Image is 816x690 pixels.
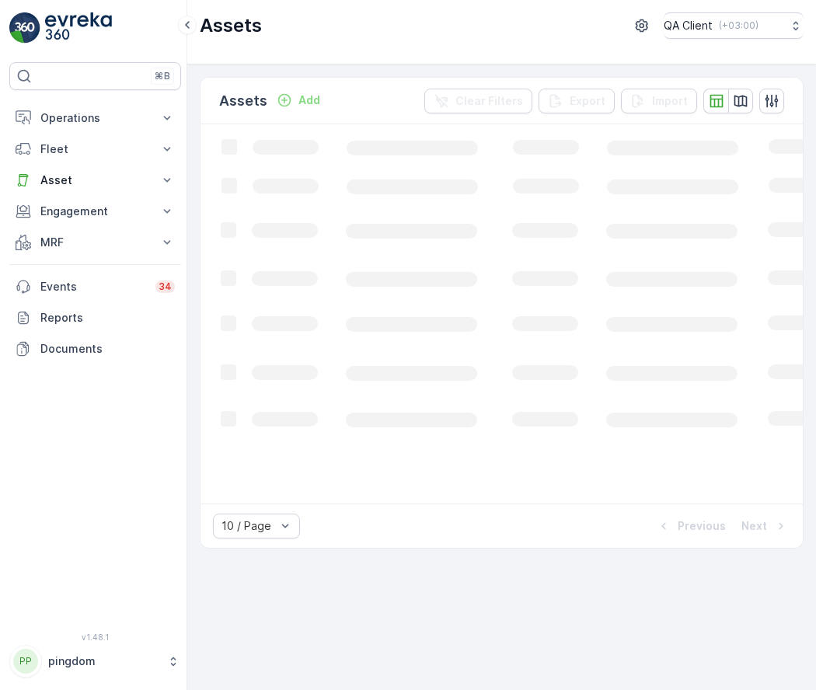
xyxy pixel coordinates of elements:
[9,302,181,333] a: Reports
[9,227,181,258] button: MRF
[9,632,181,642] span: v 1.48.1
[40,235,150,250] p: MRF
[9,333,181,364] a: Documents
[298,92,320,108] p: Add
[654,517,727,535] button: Previous
[9,645,181,678] button: PPpingdom
[621,89,697,113] button: Import
[664,12,804,39] button: QA Client(+03:00)
[9,196,181,227] button: Engagement
[9,134,181,165] button: Fleet
[652,93,688,109] p: Import
[424,89,532,113] button: Clear Filters
[40,172,150,188] p: Asset
[48,653,159,669] p: pingdom
[200,13,262,38] p: Assets
[9,12,40,44] img: logo
[40,279,146,294] p: Events
[539,89,615,113] button: Export
[570,93,605,109] p: Export
[741,518,767,534] p: Next
[678,518,726,534] p: Previous
[719,19,758,32] p: ( +03:00 )
[13,649,38,674] div: PP
[9,165,181,196] button: Asset
[40,310,175,326] p: Reports
[219,90,267,112] p: Assets
[159,281,172,293] p: 34
[455,93,523,109] p: Clear Filters
[664,18,713,33] p: QA Client
[45,12,112,44] img: logo_light-DOdMpM7g.png
[40,341,175,357] p: Documents
[155,70,170,82] p: ⌘B
[9,271,181,302] a: Events34
[740,517,790,535] button: Next
[9,103,181,134] button: Operations
[40,141,150,157] p: Fleet
[270,91,326,110] button: Add
[40,110,150,126] p: Operations
[40,204,150,219] p: Engagement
